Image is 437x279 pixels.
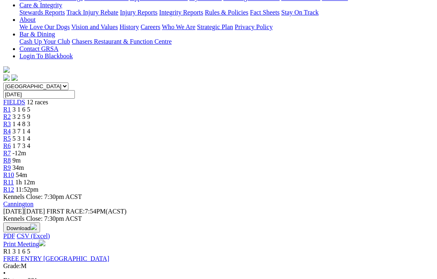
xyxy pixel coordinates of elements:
span: 3 2 5 9 [13,113,30,120]
span: [DATE] [3,208,24,215]
span: 1h 12m [15,179,35,186]
span: 7:54PM(ACST) [47,208,127,215]
div: About [19,23,434,31]
span: • [3,270,6,277]
div: Care & Integrity [19,9,434,16]
span: 9m [13,157,21,164]
a: About [19,16,36,23]
a: Fact Sheets [250,9,280,16]
a: Injury Reports [120,9,157,16]
a: PDF [3,232,15,239]
a: Rules & Policies [205,9,248,16]
span: -12m [13,150,26,156]
a: Stewards Reports [19,9,65,16]
span: 54m [16,171,27,178]
a: R11 [3,179,14,186]
a: R8 [3,157,11,164]
span: Grade: [3,262,21,269]
a: Who We Are [162,23,195,30]
a: Careers [140,23,160,30]
a: R1 [3,106,11,113]
a: Vision and Values [71,23,118,30]
span: R1 [3,248,11,255]
div: Bar & Dining [19,38,434,45]
a: R9 [3,164,11,171]
a: R7 [3,150,11,156]
a: R10 [3,171,14,178]
a: Strategic Plan [197,23,233,30]
span: 12 races [27,99,48,106]
a: History [119,23,139,30]
span: Kennels Close: 7:30pm ACST [3,193,82,200]
span: 3 1 6 5 [13,106,30,113]
a: Contact GRSA [19,45,58,52]
span: 11:52pm [16,186,38,193]
span: 3 1 6 5 [13,248,30,255]
span: 34m [13,164,24,171]
a: Privacy Policy [235,23,273,30]
a: CSV (Excel) [17,232,50,239]
span: 1 4 8 3 [13,120,30,127]
a: R6 [3,142,11,149]
a: Bar & Dining [19,31,55,38]
a: FREE ENTRY [GEOGRAPHIC_DATA] [3,255,109,262]
input: Select date [3,90,75,99]
a: Login To Blackbook [19,53,73,59]
a: R5 [3,135,11,142]
a: R3 [3,120,11,127]
img: printer.svg [39,240,45,246]
span: 5 3 1 4 [13,135,30,142]
a: Cannington [3,201,34,207]
div: Download [3,232,434,240]
img: download.svg [30,224,37,230]
span: 1 7 3 4 [13,142,30,149]
button: Download [3,222,40,232]
div: Kennels Close: 7:30pm ACST [3,215,434,222]
img: logo-grsa-white.png [3,66,10,73]
a: Print Meeting [3,241,45,247]
a: Track Injury Rebate [66,9,118,16]
a: Integrity Reports [159,9,203,16]
a: FIELDS [3,99,25,106]
a: R12 [3,186,14,193]
a: Stay On Track [281,9,318,16]
a: Care & Integrity [19,2,62,8]
a: R4 [3,128,11,135]
span: [DATE] [3,208,45,215]
a: We Love Our Dogs [19,23,70,30]
span: FIRST RACE: [47,208,85,215]
div: M [3,262,434,270]
a: Chasers Restaurant & Function Centre [72,38,172,45]
img: twitter.svg [11,74,18,81]
a: R2 [3,113,11,120]
span: 3 7 1 4 [13,128,30,135]
img: facebook.svg [3,74,10,81]
a: Cash Up Your Club [19,38,70,45]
